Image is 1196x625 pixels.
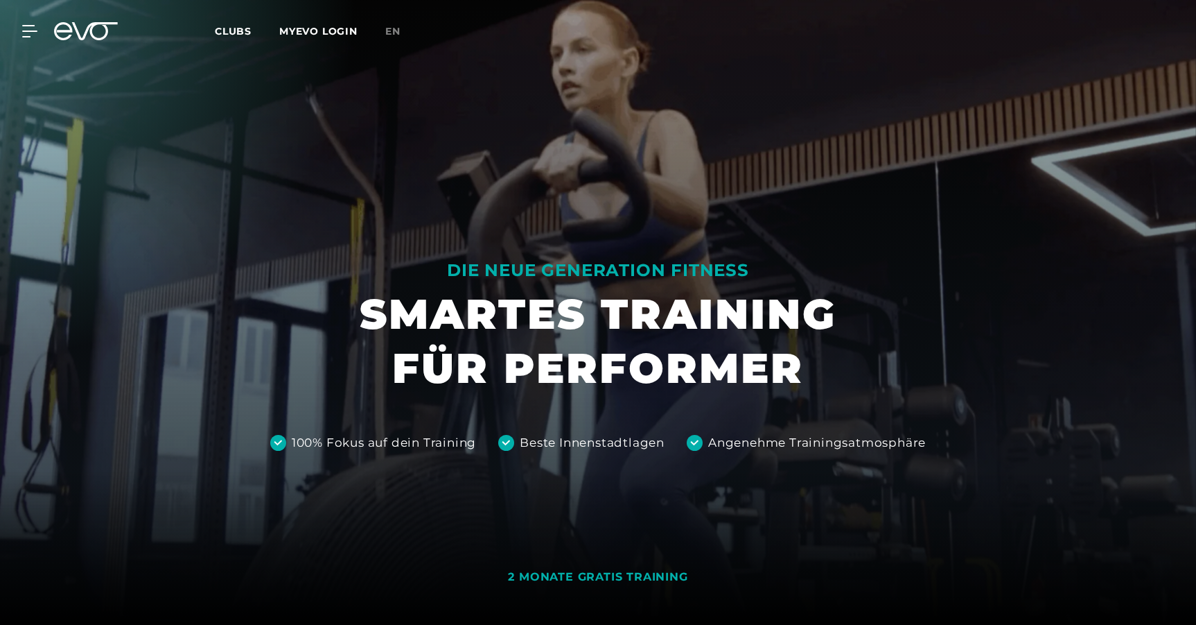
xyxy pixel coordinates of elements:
div: DIE NEUE GENERATION FITNESS [360,259,836,282]
span: Clubs [215,25,252,37]
div: 2 MONATE GRATIS TRAINING [508,570,687,585]
a: en [385,24,417,40]
a: MYEVO LOGIN [279,25,358,37]
h1: SMARTES TRAINING FÜR PERFORMER [360,287,836,395]
div: Beste Innenstadtlagen [520,434,665,452]
div: Angenehme Trainingsatmosphäre [708,434,926,452]
span: en [385,25,401,37]
a: Clubs [215,24,279,37]
div: 100% Fokus auf dein Training [292,434,476,452]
